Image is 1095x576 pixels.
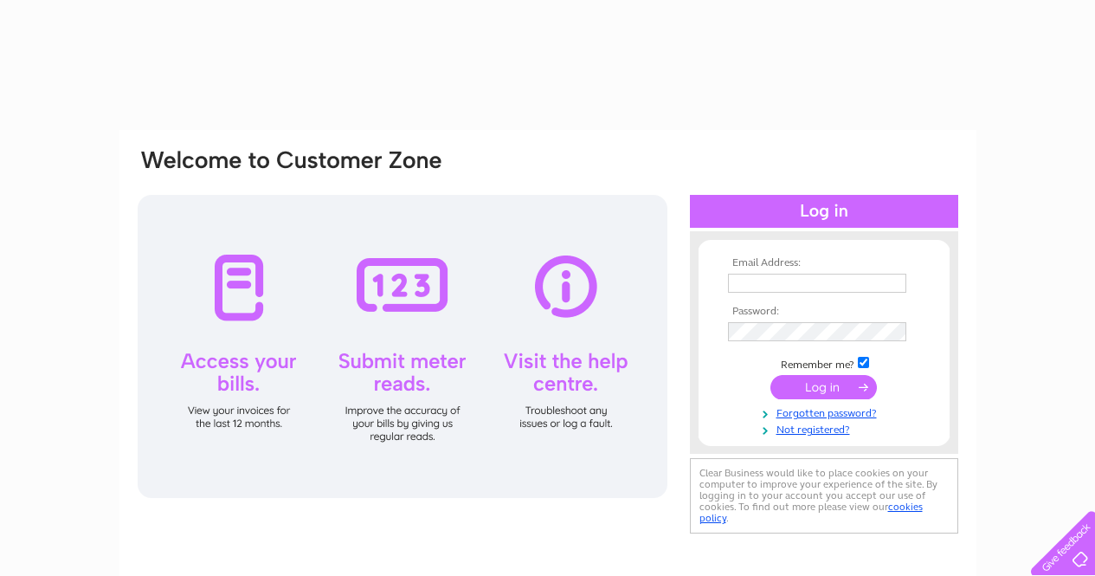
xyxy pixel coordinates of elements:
td: Remember me? [724,354,924,372]
a: Not registered? [728,420,924,437]
th: Password: [724,306,924,318]
a: cookies policy [699,501,923,524]
th: Email Address: [724,257,924,269]
input: Submit [770,375,877,399]
a: Forgotten password? [728,404,924,420]
div: Clear Business would like to place cookies on your computer to improve your experience of the sit... [690,458,958,534]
